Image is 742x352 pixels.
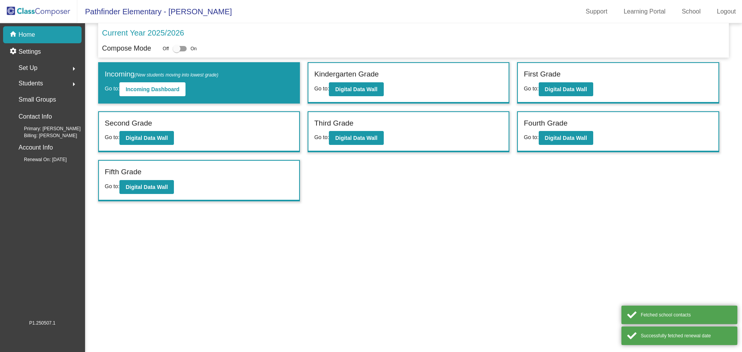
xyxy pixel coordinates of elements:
[524,118,567,129] label: Fourth Grade
[69,64,78,73] mat-icon: arrow_right
[119,131,174,145] button: Digital Data Wall
[524,69,560,80] label: First Grade
[102,43,151,54] p: Compose Mode
[19,30,35,39] p: Home
[329,82,383,96] button: Digital Data Wall
[539,82,593,96] button: Digital Data Wall
[12,132,77,139] span: Billing: [PERSON_NAME]
[126,86,179,92] b: Incoming Dashboard
[12,125,81,132] span: Primary: [PERSON_NAME]
[641,332,732,339] div: Successfully fetched renewal date
[545,135,587,141] b: Digital Data Wall
[105,167,141,178] label: Fifth Grade
[105,69,218,80] label: Incoming
[314,69,379,80] label: Kindergarten Grade
[524,134,538,140] span: Go to:
[134,72,218,78] span: (New students moving into lowest grade)
[105,134,119,140] span: Go to:
[641,311,732,318] div: Fetched school contacts
[12,156,66,163] span: Renewal On: [DATE]
[102,27,184,39] p: Current Year 2025/2026
[676,5,707,18] a: School
[314,134,329,140] span: Go to:
[329,131,383,145] button: Digital Data Wall
[314,85,329,92] span: Go to:
[105,118,152,129] label: Second Grade
[545,86,587,92] b: Digital Data Wall
[711,5,742,18] a: Logout
[77,5,232,18] span: Pathfinder Elementary - [PERSON_NAME]
[539,131,593,145] button: Digital Data Wall
[119,180,174,194] button: Digital Data Wall
[19,78,43,89] span: Students
[9,30,19,39] mat-icon: home
[126,135,168,141] b: Digital Data Wall
[19,94,56,105] p: Small Groups
[19,111,52,122] p: Contact Info
[19,142,53,153] p: Account Info
[19,47,41,56] p: Settings
[191,45,197,52] span: On
[9,47,19,56] mat-icon: settings
[163,45,169,52] span: Off
[335,135,377,141] b: Digital Data Wall
[105,183,119,189] span: Go to:
[580,5,614,18] a: Support
[126,184,168,190] b: Digital Data Wall
[618,5,672,18] a: Learning Portal
[19,63,37,73] span: Set Up
[69,80,78,89] mat-icon: arrow_right
[524,85,538,92] span: Go to:
[314,118,353,129] label: Third Grade
[105,85,119,92] span: Go to:
[119,82,185,96] button: Incoming Dashboard
[335,86,377,92] b: Digital Data Wall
